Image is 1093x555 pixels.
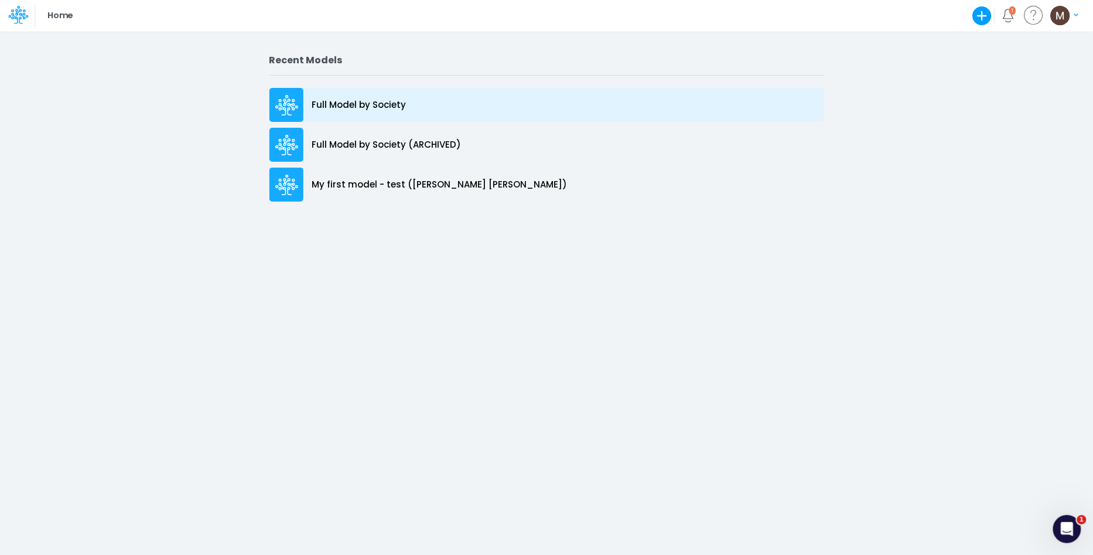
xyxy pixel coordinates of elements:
[1077,515,1087,525] span: 1
[1002,9,1015,22] a: Notifications
[312,138,462,152] p: Full Model by Society (ARCHIVED)
[312,178,568,192] p: My first model - test ([PERSON_NAME] [PERSON_NAME])
[269,85,824,125] a: Full Model by Society
[1053,515,1081,543] iframe: Intercom live chat
[312,98,407,112] p: Full Model by Society
[269,55,824,66] h2: Recent Models
[269,125,824,165] a: Full Model by Society (ARCHIVED)
[47,9,73,22] p: Home
[269,165,824,205] a: My first model - test ([PERSON_NAME] [PERSON_NAME])
[1012,8,1014,13] div: 1 unread items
